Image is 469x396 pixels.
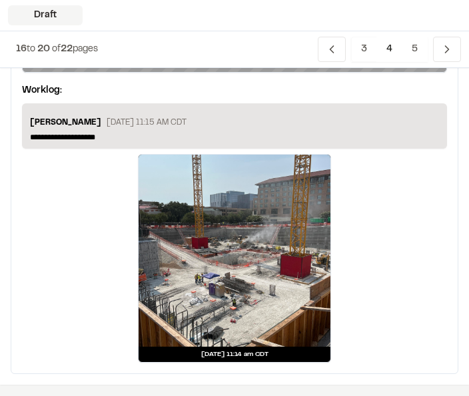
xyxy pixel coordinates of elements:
[30,117,101,131] p: [PERSON_NAME]
[16,42,98,57] p: to of pages
[16,45,27,53] span: 16
[376,37,402,62] span: 4
[138,154,331,363] a: [DATE] 11:14 am CDT
[37,45,50,53] span: 20
[351,37,377,62] span: 3
[139,347,330,362] div: [DATE] 11:14 am CDT
[61,45,73,53] span: 22
[318,37,461,62] nav: Navigation
[107,117,187,129] p: [DATE] 11:15 AM CDT
[402,37,428,62] span: 5
[8,5,83,25] div: Draft
[22,83,62,98] p: Worklog:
